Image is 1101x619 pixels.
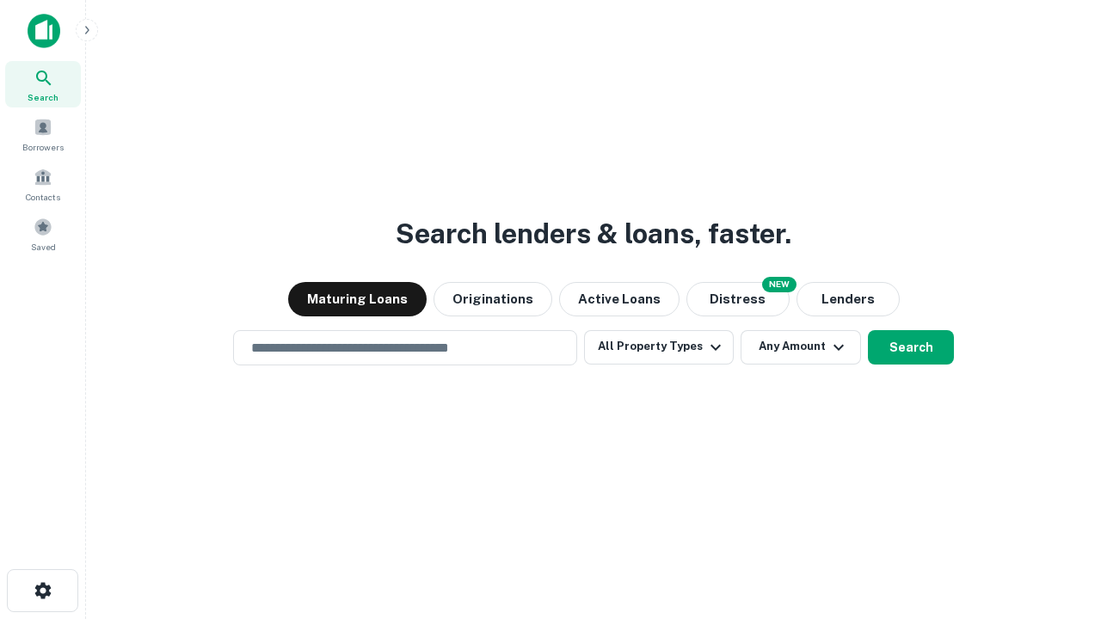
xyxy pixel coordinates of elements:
span: Borrowers [22,140,64,154]
a: Search [5,61,81,107]
button: All Property Types [584,330,734,365]
img: capitalize-icon.png [28,14,60,48]
button: Active Loans [559,282,680,316]
iframe: Chat Widget [1015,481,1101,564]
span: Saved [31,240,56,254]
span: Search [28,90,58,104]
a: Contacts [5,161,81,207]
button: Lenders [797,282,900,316]
a: Saved [5,211,81,257]
div: NEW [762,277,797,292]
button: Search [868,330,954,365]
span: Contacts [26,190,60,204]
button: Any Amount [741,330,861,365]
button: Originations [434,282,552,316]
a: Borrowers [5,111,81,157]
button: Search distressed loans with lien and other non-mortgage details. [686,282,790,316]
h3: Search lenders & loans, faster. [396,213,791,254]
button: Maturing Loans [288,282,427,316]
